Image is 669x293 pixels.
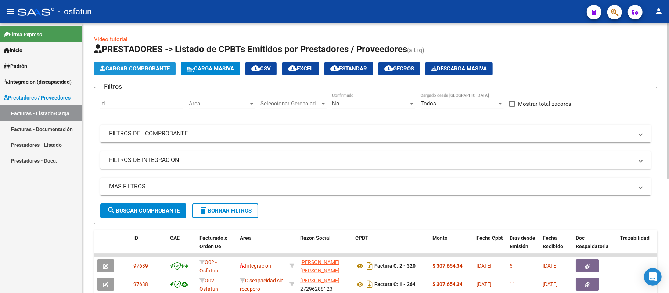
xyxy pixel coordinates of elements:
mat-panel-title: FILTROS DE INTEGRACION [109,156,633,164]
span: Trazabilidad [620,235,650,241]
button: Carga Masiva [181,62,240,75]
mat-panel-title: MAS FILTROS [109,182,633,191]
div: Open Intercom Messenger [644,268,662,286]
span: Fecha Recibido [543,235,563,249]
mat-expansion-panel-header: FILTROS DEL COMPROBANTE [100,125,651,142]
button: Borrar Filtros [192,203,258,218]
mat-icon: search [107,206,116,215]
span: 11 [510,281,515,287]
span: Mostrar totalizadores [518,100,571,108]
span: Cargar Comprobante [100,65,170,72]
datatable-header-cell: Area [237,230,287,263]
mat-icon: cloud_download [330,64,339,73]
span: Estandar [330,65,367,72]
datatable-header-cell: Fecha Recibido [540,230,573,263]
span: Area [189,100,248,107]
strong: Factura C: 2 - 320 [374,263,416,269]
datatable-header-cell: Doc Respaldatoria [573,230,617,263]
strong: $ 307.654,34 [432,263,463,269]
span: Fecha Cpbt [476,235,503,241]
div: 27368541007 [300,258,349,274]
span: 5 [510,263,512,269]
span: Doc Respaldatoria [576,235,609,249]
span: CSV [251,65,271,72]
span: Gecros [384,65,414,72]
span: ID [133,235,138,241]
span: [PERSON_NAME] [300,278,339,283]
span: Facturado x Orden De [199,235,227,249]
mat-expansion-panel-header: MAS FILTROS [100,178,651,195]
div: 27296288123 [300,276,349,292]
span: No [332,100,339,107]
span: Inicio [4,46,22,54]
datatable-header-cell: ID [130,230,167,263]
button: CSV [245,62,277,75]
button: Cargar Comprobante [94,62,176,75]
button: Buscar Comprobante [100,203,186,218]
datatable-header-cell: Trazabilidad [617,230,661,263]
span: 97639 [133,263,148,269]
span: Buscar Comprobante [107,207,180,214]
span: CPBT [355,235,368,241]
datatable-header-cell: Monto [429,230,474,263]
span: [DATE] [543,281,558,287]
span: [DATE] [476,281,492,287]
span: Integración [240,263,271,269]
span: Carga Masiva [187,65,234,72]
span: Firma Express [4,30,42,39]
a: Video tutorial [94,36,127,43]
strong: Factura C: 1 - 264 [374,282,416,287]
span: Discapacidad sin recupero [240,278,284,292]
mat-icon: delete [199,206,208,215]
app-download-masive: Descarga masiva de comprobantes (adjuntos) [425,62,493,75]
span: Razón Social [300,235,331,241]
span: PRESTADORES -> Listado de CPBTs Emitidos por Prestadores / Proveedores [94,44,407,54]
mat-icon: cloud_download [251,64,260,73]
mat-icon: cloud_download [288,64,297,73]
span: Area [240,235,251,241]
mat-expansion-panel-header: FILTROS DE INTEGRACION [100,151,651,169]
datatable-header-cell: CPBT [352,230,429,263]
mat-icon: menu [6,7,15,16]
span: (alt+q) [407,47,424,54]
mat-panel-title: FILTROS DEL COMPROBANTE [109,130,633,138]
span: Seleccionar Gerenciador [260,100,320,107]
strong: $ 307.654,34 [432,281,463,287]
span: Días desde Emisión [510,235,535,249]
span: Borrar Filtros [199,207,252,214]
span: Padrón [4,62,27,70]
mat-icon: cloud_download [384,64,393,73]
h3: Filtros [100,82,126,92]
datatable-header-cell: CAE [167,230,197,263]
i: Descargar documento [365,278,374,290]
span: Descarga Masiva [431,65,487,72]
datatable-header-cell: Días desde Emisión [507,230,540,263]
button: Estandar [324,62,373,75]
i: Descargar documento [365,260,374,272]
span: [DATE] [476,263,492,269]
button: Descarga Masiva [425,62,493,75]
span: Prestadores / Proveedores [4,94,71,102]
span: [PERSON_NAME] [PERSON_NAME] [300,259,339,274]
span: Monto [432,235,447,241]
mat-icon: person [654,7,663,16]
span: Todos [421,100,436,107]
button: EXCEL [282,62,319,75]
span: O02 - Osfatun Propio [199,259,218,282]
datatable-header-cell: Fecha Cpbt [474,230,507,263]
datatable-header-cell: Facturado x Orden De [197,230,237,263]
span: 97638 [133,281,148,287]
span: Integración (discapacidad) [4,78,72,86]
span: EXCEL [288,65,313,72]
datatable-header-cell: Razón Social [297,230,352,263]
button: Gecros [378,62,420,75]
span: CAE [170,235,180,241]
span: [DATE] [543,263,558,269]
span: - osfatun [58,4,91,20]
